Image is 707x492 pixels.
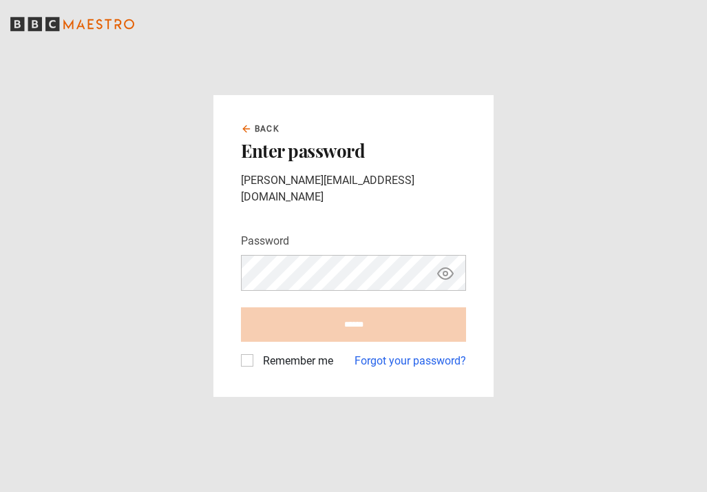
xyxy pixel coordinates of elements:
[355,353,466,369] a: Forgot your password?
[257,353,333,369] label: Remember me
[241,141,466,161] h2: Enter password
[255,123,279,135] span: Back
[10,14,134,34] svg: BBC Maestro
[241,172,466,205] p: [PERSON_NAME][EMAIL_ADDRESS][DOMAIN_NAME]
[241,233,289,249] label: Password
[434,261,457,285] button: Show password
[241,123,279,135] a: Back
